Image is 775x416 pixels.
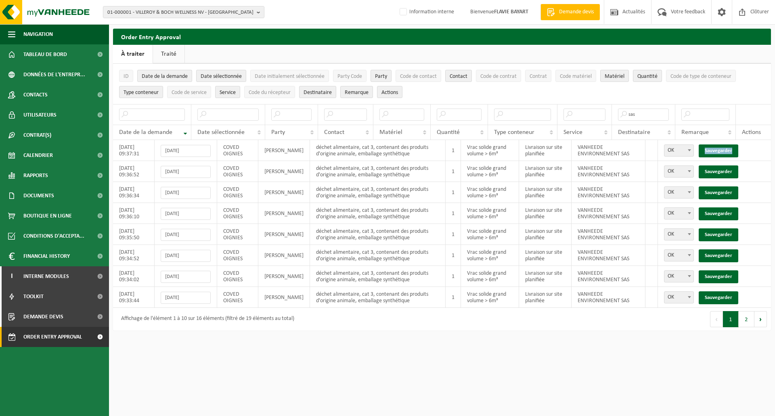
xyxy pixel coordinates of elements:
[310,266,446,287] td: déchet alimentaire, cat 3, contenant des produits d'origine animale, emballage synthétique
[333,70,367,82] button: Party CodeParty Code: Activate to sort
[142,73,188,79] span: Date de la demande
[446,203,461,224] td: 1
[124,90,159,96] span: Type conteneur
[540,4,600,20] a: Demande devis
[555,70,596,82] button: Code matérielCode matériel: Activate to sort
[572,140,645,161] td: VANHEEDE ENVIRONNEMENT SAS
[664,250,693,261] span: OK
[371,70,392,82] button: PartyParty: Activate to sort
[217,182,258,203] td: COVED OIGNIES
[664,165,694,178] span: OK
[113,224,155,245] td: [DATE] 09:35:50
[258,224,310,245] td: [PERSON_NAME]
[494,129,534,136] span: Type conteneur
[23,226,84,246] span: Conditions d'accepta...
[699,207,738,220] a: Sauvegarder
[699,186,738,199] a: Sauvegarder
[124,73,129,79] span: ID
[664,270,694,282] span: OK
[258,245,310,266] td: [PERSON_NAME]
[699,165,738,178] a: Sauvegarder
[249,90,291,96] span: Code du récepteur
[446,245,461,266] td: 1
[446,182,461,203] td: 1
[217,245,258,266] td: COVED OIGNIES
[681,129,709,136] span: Remarque
[381,90,398,96] span: Actions
[217,140,258,161] td: COVED OIGNIES
[739,311,754,327] button: 2
[310,203,446,224] td: déchet alimentaire, cat 3, contenant des produits d'origine animale, emballage synthétique
[217,224,258,245] td: COVED OIGNIES
[572,266,645,287] td: VANHEEDE ENVIRONNEMENT SAS
[310,140,446,161] td: déchet alimentaire, cat 3, contenant des produits d'origine animale, emballage synthétique
[461,245,519,266] td: Vrac solide grand volume > 6m³
[258,161,310,182] td: [PERSON_NAME]
[197,129,245,136] span: Date sélectionnée
[23,105,57,125] span: Utilisateurs
[560,73,592,79] span: Code matériel
[220,90,236,96] span: Service
[699,270,738,283] a: Sauvegarder
[519,287,572,308] td: Livraison sur site planifiée
[461,182,519,203] td: Vrac solide grand volume > 6m³
[103,6,264,18] button: 01-000001 - VILLEROY & BOCH WELLNESS NV - [GEOGRAPHIC_DATA]
[519,266,572,287] td: Livraison sur site planifiée
[446,287,461,308] td: 1
[437,129,460,136] span: Quantité
[23,186,54,206] span: Documents
[113,287,155,308] td: [DATE] 09:33:44
[113,203,155,224] td: [DATE] 09:36:10
[258,266,310,287] td: [PERSON_NAME]
[664,207,694,219] span: OK
[258,182,310,203] td: [PERSON_NAME]
[664,229,693,240] span: OK
[519,224,572,245] td: Livraison sur site planifiée
[664,166,693,177] span: OK
[299,86,336,98] button: DestinataireDestinataire : Activate to sort
[119,86,163,98] button: Type conteneurType conteneur: Activate to sort
[340,86,373,98] button: RemarqueRemarque: Activate to sort
[461,287,519,308] td: Vrac solide grand volume > 6m³
[445,70,472,82] button: ContactContact: Activate to sort
[337,73,362,79] span: Party Code
[666,70,736,82] button: Code de type de conteneurCode de type de conteneur: Activate to sort
[23,165,48,186] span: Rapports
[375,73,387,79] span: Party
[563,129,582,136] span: Service
[557,8,596,16] span: Demande devis
[494,9,528,15] strong: FLAVIE BAYART
[664,187,693,198] span: OK
[113,45,153,63] a: À traiter
[167,86,211,98] button: Code de serviceCode de service: Activate to sort
[119,70,133,82] button: IDID: Activate to sort
[664,186,694,199] span: OK
[23,206,72,226] span: Boutique en ligne
[699,228,738,241] a: Sauvegarder
[699,144,738,157] a: Sauvegarder
[324,129,344,136] span: Contact
[572,182,645,203] td: VANHEEDE ENVIRONNEMENT SAS
[664,271,693,282] span: OK
[377,86,402,98] button: Actions
[600,70,629,82] button: MatérielMatériel: Activate to sort
[255,73,325,79] span: Date initialement sélectionnée
[113,140,155,161] td: [DATE] 09:37:31
[310,182,446,203] td: déchet alimentaire, cat 3, contenant des produits d'origine animale, emballage synthétique
[519,245,572,266] td: Livraison sur site planifiée
[217,287,258,308] td: COVED OIGNIES
[23,266,69,286] span: Interne modules
[742,129,761,136] span: Actions
[572,203,645,224] td: VANHEEDE ENVIRONNEMENT SAS
[137,70,192,82] button: Date de la demandeDate de la demande: Activate to remove sorting
[461,203,519,224] td: Vrac solide grand volume > 6m³
[530,73,547,79] span: Contrat
[664,144,694,157] span: OK
[664,291,694,303] span: OK
[153,45,184,63] a: Traité
[113,29,771,44] h2: Order Entry Approval
[664,208,693,219] span: OK
[23,327,82,347] span: Order entry approval
[525,70,551,82] button: ContratContrat: Activate to sort
[217,161,258,182] td: COVED OIGNIES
